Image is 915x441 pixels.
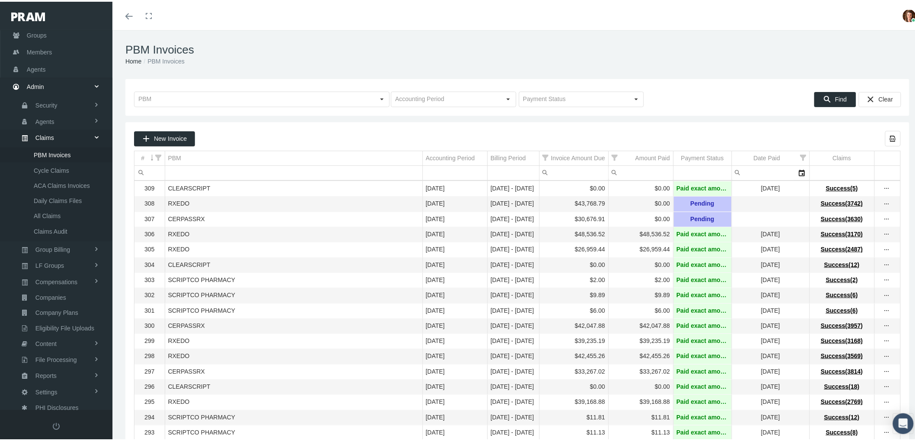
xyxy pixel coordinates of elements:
div: more [880,274,894,283]
td: [DATE] [732,408,809,423]
span: Success(5) [826,183,858,190]
td: [DATE] [732,180,809,195]
span: Show filter options for column 'Date Paid' [800,153,806,159]
div: $11.81 [543,412,605,420]
td: CLEARSCRIPT [165,378,422,393]
td: Pending [673,195,732,210]
div: more [880,228,894,237]
td: Column Invoice Amount Due [539,149,608,164]
div: Billing Period [491,152,526,161]
div: more [880,198,894,207]
td: RXEDO [165,225,422,241]
input: Filter cell [134,164,165,178]
span: Companies [35,289,66,303]
div: more [880,427,894,435]
div: more [880,213,894,222]
div: Show Invoice actions [880,274,894,283]
td: Column Claims [809,149,874,164]
div: $39,168.88 [543,396,605,404]
td: [DATE] [422,378,487,393]
td: [DATE] [422,210,487,225]
td: 294 [134,408,165,423]
td: [DATE] - [DATE] [487,256,539,271]
td: CLEARSCRIPT [165,256,422,271]
div: $42,455.26 [612,350,670,359]
div: $26,959.44 [612,244,670,252]
td: Paid exact amount [673,408,732,423]
div: Date Paid [754,152,780,161]
span: Success(6) [826,290,858,297]
td: [DATE] [422,301,487,317]
div: more [880,351,894,359]
div: $0.00 [612,213,670,222]
td: Paid exact amount [673,362,732,378]
td: [DATE] [422,241,487,256]
div: Show Invoice actions [880,396,894,405]
div: Show Invoice actions [880,198,894,206]
td: 300 [134,317,165,332]
span: Show filter options for column 'Amount Paid' [612,153,618,159]
td: [DATE] [732,286,809,301]
td: SCRIPTCO PHARMACY [165,271,422,286]
div: Clear [859,90,901,105]
td: [DATE] [732,301,809,317]
td: 296 [134,378,165,393]
td: [DATE] - [DATE] [487,393,539,408]
td: CERPASSRX [165,210,422,225]
div: more [880,305,894,314]
td: Paid exact amount [673,393,732,408]
span: New Invoice [154,133,187,140]
td: Column Billing Period [487,149,539,164]
td: [DATE] [732,241,809,256]
td: [DATE] - [DATE] [487,180,539,195]
td: [DATE] [422,347,487,362]
div: $42,047.88 [543,320,605,328]
td: [DATE] [732,332,809,347]
td: RXEDO [165,195,422,210]
td: 303 [134,271,165,286]
td: 309 [134,180,165,195]
td: [DATE] [732,393,809,408]
td: [DATE] [422,271,487,286]
span: Success(2) [826,275,858,282]
div: Open Intercom Messenger [893,412,914,432]
td: [DATE] [732,378,809,393]
td: [DATE] [422,393,487,408]
td: [DATE] [732,317,809,332]
div: more [880,381,894,390]
span: Success(3168) [821,336,863,343]
div: Accounting Period [426,152,475,161]
span: Daily Claims Files [34,192,82,206]
td: [DATE] [422,195,487,210]
span: Members [27,42,52,59]
td: 299 [134,332,165,347]
td: Paid exact amount [673,271,732,286]
td: RXEDO [165,393,422,408]
td: [DATE] [422,408,487,423]
span: All Claims [34,207,61,222]
div: more [880,335,894,344]
td: RXEDO [165,241,422,256]
td: Filter cell [732,164,809,179]
span: Find [835,94,847,101]
span: Success(3742) [821,198,863,205]
div: Show Invoice actions [880,289,894,298]
td: [DATE] - [DATE] [487,332,539,347]
td: RXEDO [165,347,422,362]
td: Paid exact amount [673,180,732,195]
span: Success(18) [824,381,860,388]
div: Payment Status [681,152,724,161]
span: Success(2487) [821,244,863,251]
span: Reports [35,367,57,381]
span: Show filter options for column '#' [156,153,162,159]
div: Show Invoice actions [880,427,894,435]
span: Success(12) [824,260,860,267]
div: more [880,290,894,298]
span: Claims Audit [34,222,67,237]
div: $11.13 [612,427,670,435]
td: Paid exact amount [673,423,732,438]
div: more [880,366,894,374]
td: [DATE] [422,286,487,301]
div: Select [501,90,516,105]
div: $0.00 [543,259,605,267]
